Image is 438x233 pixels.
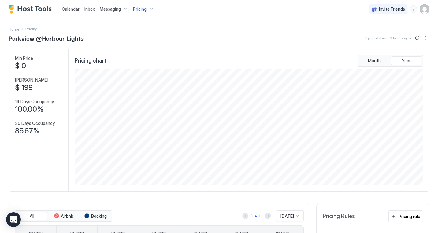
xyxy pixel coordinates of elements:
[75,57,106,64] span: Pricing chart
[9,26,19,32] a: Home
[17,212,47,220] button: All
[15,126,40,136] span: 86.67%
[80,212,111,220] button: Booking
[133,6,147,12] span: Pricing
[15,210,112,222] div: tab-group
[15,56,33,61] span: Min Price
[379,6,405,12] span: Invite Friends
[251,213,263,219] div: [DATE]
[399,213,420,220] div: Pricing rule
[62,6,80,12] a: Calendar
[358,55,423,67] div: tab-group
[6,212,21,227] div: Open Intercom Messenger
[265,213,271,219] button: Next month
[15,105,44,114] span: 100.00%
[388,210,423,222] button: Pricing rule
[15,99,54,104] span: 14 Days Occupancy
[84,6,95,12] a: Inbox
[323,213,355,220] span: Pricing Rules
[15,121,55,126] span: 30 Days Occupancy
[9,27,19,31] span: Home
[9,33,84,42] span: Parkview @Harbour Lights
[15,83,33,92] span: $ 199
[391,56,421,65] button: Year
[48,212,79,220] button: Airbnb
[359,56,390,65] button: Month
[368,58,381,64] span: Month
[250,212,264,220] button: [DATE]
[25,27,38,31] span: Breadcrumb
[422,34,429,42] div: menu
[242,213,248,219] button: Previous month
[414,34,421,42] button: Sync prices
[365,36,411,40] span: Synced about 8 hours ago
[280,213,294,219] span: [DATE]
[61,213,73,219] span: Airbnb
[91,213,107,219] span: Booking
[9,26,19,32] div: Breadcrumb
[420,4,429,14] div: User profile
[410,5,417,13] div: menu
[422,34,429,42] button: More options
[15,77,48,83] span: [PERSON_NAME]
[15,61,26,71] span: $ 0
[9,5,54,14] a: Host Tools Logo
[100,6,121,12] span: Messaging
[402,58,411,64] span: Year
[30,213,34,219] span: All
